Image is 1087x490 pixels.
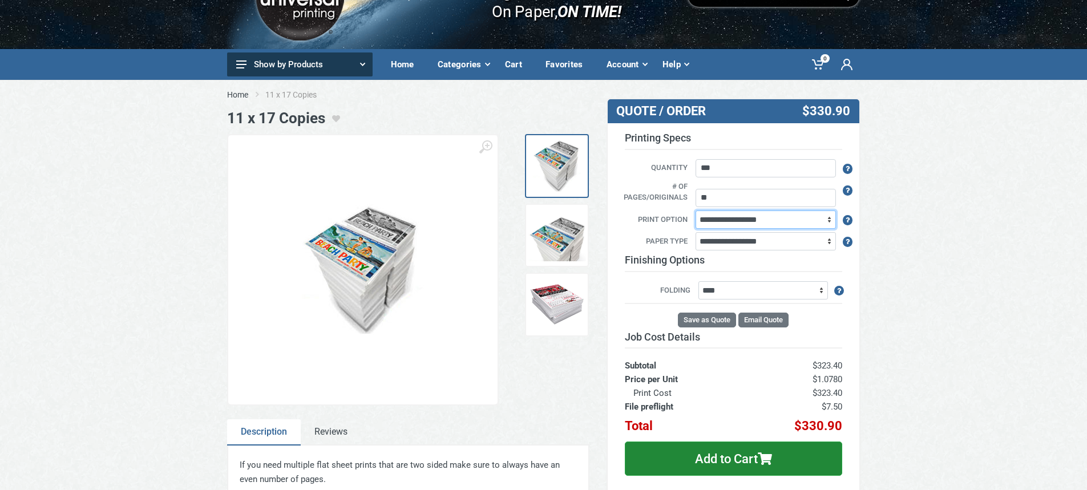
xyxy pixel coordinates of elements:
[625,348,739,372] th: Subtotal
[538,52,599,76] div: Favorites
[616,104,767,119] h3: QUOTE / ORDER
[616,214,694,226] label: Print Option
[625,331,842,343] h3: Job Cost Details
[383,49,430,80] a: Home
[557,2,621,21] i: ON TIME!
[625,254,842,272] h3: Finishing Options
[625,285,697,297] label: Folding
[794,419,842,433] span: $330.90
[292,199,434,341] img: Copies
[227,89,860,100] nav: breadcrumb
[528,137,585,195] img: Copies
[813,374,842,384] span: $1.0780
[738,313,789,327] button: Email Quote
[525,273,589,337] a: Flyers
[525,204,589,268] a: Tabloid
[625,386,739,400] th: Print Cost
[625,400,739,414] th: File preflight
[227,419,301,446] a: Description
[802,104,850,119] span: $330.90
[538,49,599,80] a: Favorites
[227,52,373,76] button: Show by Products
[497,49,538,80] a: Cart
[625,414,739,433] th: Total
[265,89,334,100] li: 11 x 17 Copies
[497,52,538,76] div: Cart
[227,110,325,127] h1: 11 x 17 Copies
[804,49,833,80] a: 0
[678,313,736,327] button: Save as Quote
[227,89,248,100] a: Home
[821,54,830,63] span: 0
[625,132,842,150] h3: Printing Specs
[813,361,842,371] span: $323.40
[616,162,694,175] label: Quantity
[616,181,694,204] label: # of pages/originals
[301,419,361,446] a: Reviews
[383,52,430,76] div: Home
[822,402,842,412] span: $7.50
[625,442,842,476] button: Add to Cart
[654,52,696,76] div: Help
[616,236,694,248] label: Paper Type
[525,134,589,198] a: Copies
[599,52,654,76] div: Account
[528,276,585,333] img: Flyers
[528,207,585,264] img: Tabloid
[625,372,739,386] th: Price per Unit
[813,388,842,398] span: $323.40
[430,52,497,76] div: Categories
